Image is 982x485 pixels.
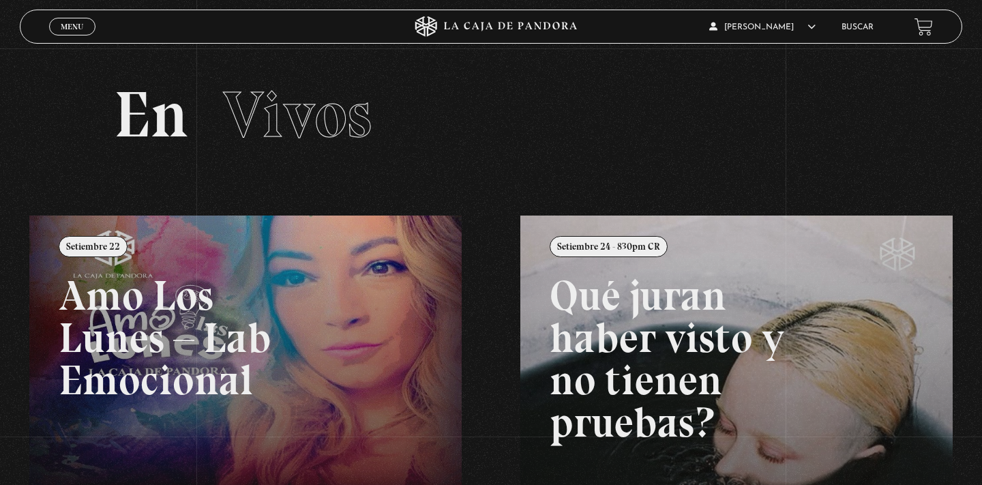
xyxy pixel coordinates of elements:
[114,83,868,147] h2: En
[709,23,816,31] span: [PERSON_NAME]
[914,18,933,36] a: View your shopping cart
[223,76,372,153] span: Vivos
[61,23,83,31] span: Menu
[842,23,874,31] a: Buscar
[57,34,89,44] span: Cerrar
